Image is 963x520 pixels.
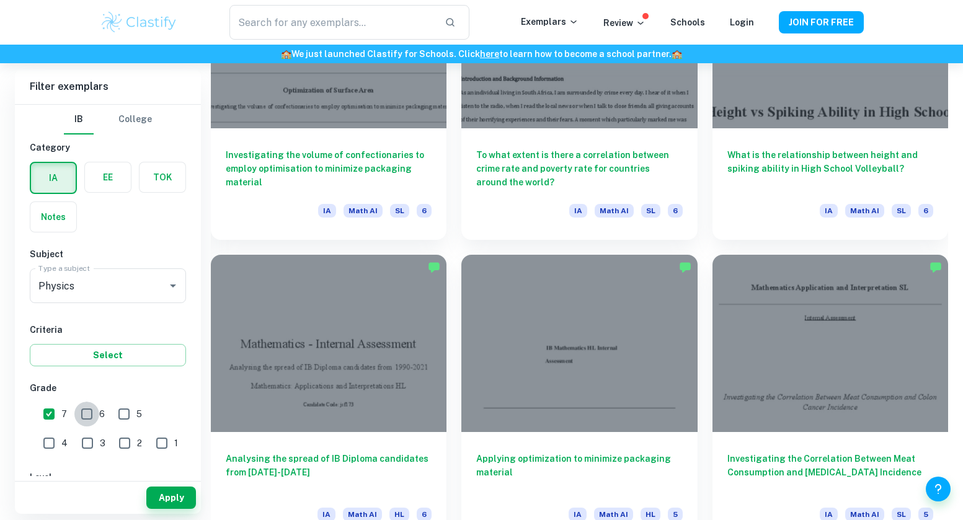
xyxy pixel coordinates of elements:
[476,452,682,493] h6: Applying optimization to minimize packaging material
[226,148,432,189] h6: Investigating the volume of confectionaries to employ optimisation to minimize packaging material
[118,105,152,134] button: College
[930,261,942,273] img: Marked
[30,344,186,366] button: Select
[318,204,336,218] span: IA
[569,204,587,218] span: IA
[30,470,186,484] h6: Level
[140,162,185,192] button: TOK
[30,381,186,395] h6: Grade
[641,204,660,218] span: SL
[727,452,933,493] h6: Investigating the Correlation Between Meat Consumption and [MEDICAL_DATA] Incidence
[136,407,142,421] span: 5
[281,49,291,59] span: 🏫
[64,105,94,134] button: IB
[344,204,383,218] span: Math AI
[476,148,682,189] h6: To what extent is there a correlation between crime rate and poverty rate for countries around th...
[61,407,67,421] span: 7
[229,5,434,40] input: Search for any exemplars...
[918,204,933,218] span: 6
[730,17,754,27] a: Login
[892,204,911,218] span: SL
[417,204,432,218] span: 6
[727,148,933,189] h6: What is the relationship between height and spiking ability in High School Volleyball?
[672,49,682,59] span: 🏫
[779,11,864,33] button: JOIN FOR FREE
[85,162,131,192] button: EE
[99,407,105,421] span: 6
[64,105,152,134] div: Filter type choice
[146,487,196,509] button: Apply
[2,47,961,61] h6: We just launched Clastify for Schools. Click to learn how to become a school partner.
[61,436,68,450] span: 4
[845,204,884,218] span: Math AI
[100,436,105,450] span: 3
[670,17,705,27] a: Schools
[174,436,178,450] span: 1
[428,261,440,273] img: Marked
[38,263,90,273] label: Type a subject
[926,477,951,501] button: Help and Feedback
[595,204,634,218] span: Math AI
[390,204,409,218] span: SL
[31,163,76,193] button: IA
[679,261,691,273] img: Marked
[603,16,646,30] p: Review
[30,323,186,337] h6: Criteria
[226,452,432,493] h6: Analysing the spread of IB Diploma candidates from [DATE]-[DATE]
[100,10,179,35] img: Clastify logo
[668,204,683,218] span: 6
[30,202,76,232] button: Notes
[480,49,499,59] a: here
[30,141,186,154] h6: Category
[521,15,579,29] p: Exemplars
[164,277,182,294] button: Open
[15,69,201,104] h6: Filter exemplars
[137,436,142,450] span: 2
[820,204,838,218] span: IA
[30,247,186,261] h6: Subject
